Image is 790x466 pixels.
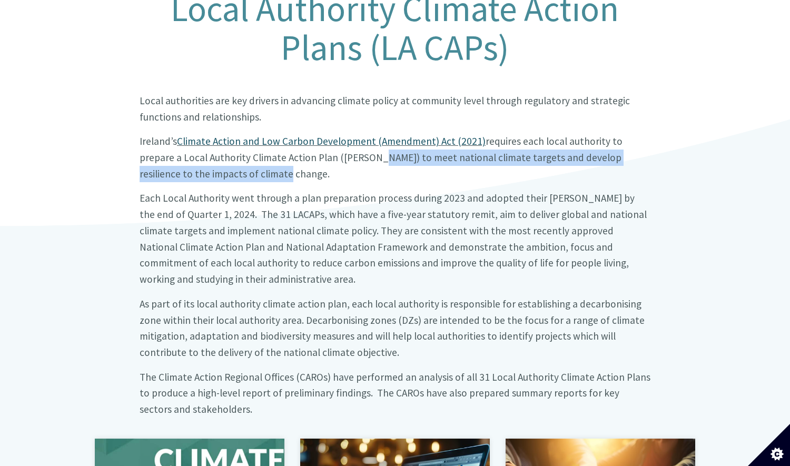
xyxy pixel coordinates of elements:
[140,135,623,180] big: Ireland’s requires each local authority to prepare a Local Authority Climate Action Plan ([PERSON...
[748,424,790,466] button: Set cookie preferences
[140,94,630,123] big: Local authorities are key drivers in advancing climate policy at community level through regulato...
[140,192,647,285] big: Each Local Authority went through a plan preparation process during 2023 and adopted their [PERSO...
[140,371,650,415] big: The Climate Action Regional Offices (CAROs) have performed an analysis of all 31 Local Authority ...
[177,135,486,147] a: Climate Action and Low Carbon Development (Amendment) Act (2021)
[140,298,645,359] big: As part of its local authority climate action plan, each local authority is responsible for estab...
